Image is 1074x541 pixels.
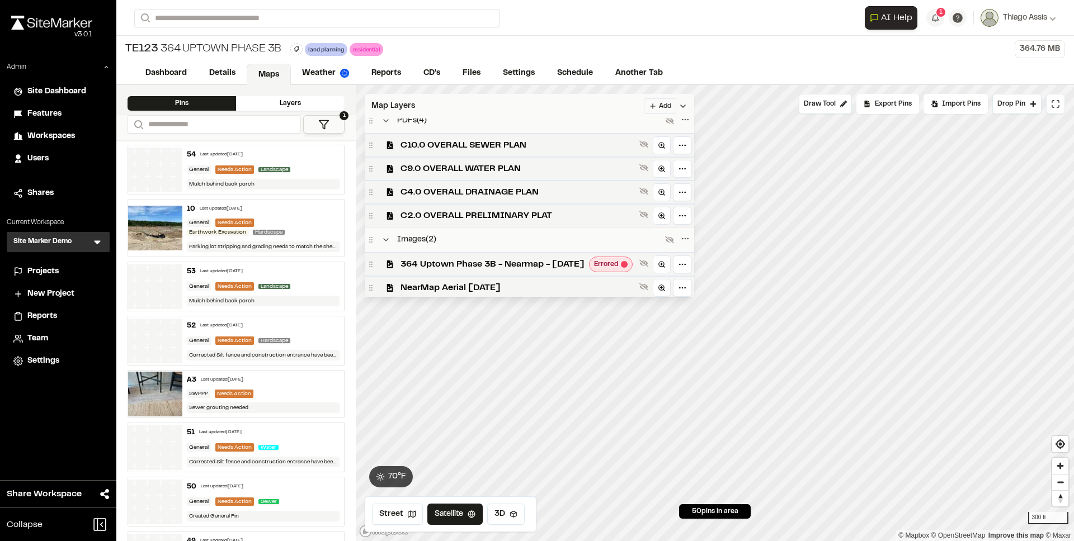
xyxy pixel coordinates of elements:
a: Workspaces [13,130,103,143]
a: Another Tab [604,63,674,84]
img: precipai.png [340,69,349,78]
div: 364 Uptown Phase 3B [125,41,281,58]
div: Needs Action [215,336,254,345]
div: Needs Action [215,497,254,506]
span: C9.0 OVERALL WATER PLAN [401,162,635,175]
img: User [981,9,998,27]
div: Created General Pin [187,511,340,521]
span: 364 Uptown Phase 3B - Nearmap - [DATE] [401,258,585,271]
div: General [187,282,211,291]
div: Mulch behind back porch [187,296,340,306]
a: CD's [412,63,451,84]
div: Needs Action [215,165,254,174]
button: Show layer [637,184,651,198]
span: C4.0 OVERALL DRAINAGE PLAN [401,186,635,199]
div: Map layer tileset creation errored: No surveys available for the specified area [589,257,633,272]
div: Last updated [DATE] [201,377,243,383]
span: Zoom out [1052,474,1068,490]
span: Reports [27,310,57,322]
div: Pins [128,96,236,111]
button: 70°F [369,466,413,487]
div: Last updated [DATE] [200,268,243,275]
span: Landscape [258,284,290,289]
div: A3 [187,375,196,385]
button: Find my location [1052,436,1068,452]
a: Zoom to layer [653,207,671,225]
span: Draw Tool [804,99,836,109]
a: Settings [492,63,546,84]
a: Maps [247,64,291,85]
span: Shares [27,187,54,200]
a: Zoom to layer [653,255,671,273]
a: Mapbox [898,531,929,539]
a: Files [451,63,492,84]
span: Sewer [258,499,279,504]
a: Zoom to layer [653,160,671,178]
div: General [187,336,211,345]
a: Weather [291,63,360,84]
span: PDFs ( 4 ) [397,115,427,127]
div: 53 [187,267,196,277]
button: Show layer [637,137,651,151]
span: Hardscape [253,230,285,235]
div: 51 [187,428,195,438]
div: 364.76 MB [1015,40,1065,58]
div: Corrected Silt fence and construction entrance have been installed. Note: Fabric needs to be inst... [187,457,340,467]
a: Shares [13,187,103,200]
a: New Project [13,288,103,300]
a: Dashboard [134,63,198,84]
button: Search [134,9,154,27]
p: Current Workspace [7,217,110,227]
img: banner-white.png [128,480,182,524]
div: Corrected Silt fence and construction entrance have been installed. Note: Fabric needs to be inst... [187,350,340,360]
span: Share Workspace [7,487,82,501]
span: AI Help [881,11,912,25]
button: Show layer [637,161,651,174]
span: Images ( 2 ) [397,234,436,246]
div: 50 [187,482,196,492]
span: Map layer tileset creation errored: No surveys available for the specified area [621,261,628,268]
a: Zoom to layer [653,183,671,201]
a: Maxar [1045,531,1071,539]
button: Show layer [637,208,651,221]
span: Landscape [258,167,290,172]
a: Site Dashboard [13,86,103,98]
span: Errored [594,259,619,269]
button: Draw Tool [799,94,852,114]
button: Edit Tags [290,43,303,55]
button: 1 [926,9,944,27]
span: Collapse [7,518,43,531]
div: Last updated [DATE] [200,322,243,329]
button: Search [128,115,148,134]
div: Needs Action [215,219,254,227]
div: Needs Action [215,390,253,398]
a: Details [198,63,247,84]
button: Show layer [637,280,651,293]
a: Projects [13,265,103,278]
div: 54 [187,150,196,160]
img: rebrand.png [11,16,92,30]
span: 50 pins in area [692,506,738,516]
span: C10.0 OVERALL SEWER PLAN [401,139,635,152]
span: C2.0 OVERALL PRELIMINARY PLAT [401,209,635,222]
span: Settings [27,355,59,367]
a: Team [13,333,103,345]
span: 1 [939,7,943,17]
span: NearMap Aerial [DATE] [401,281,635,295]
div: land planning [305,43,347,56]
button: Zoom in [1052,458,1068,474]
span: Export Pins [875,99,912,109]
img: banner-white.png [128,148,182,192]
div: residential [350,43,384,56]
div: Sewer grouting needed [187,402,340,413]
img: banner-white.png [128,425,182,470]
span: 1 [340,111,348,120]
div: No pins available to export [856,94,919,114]
div: Last updated [DATE] [201,483,243,490]
a: Settings [13,355,103,367]
button: 3D [487,504,525,525]
div: General [187,165,211,174]
span: Add [659,101,671,111]
button: 1 [303,115,345,134]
